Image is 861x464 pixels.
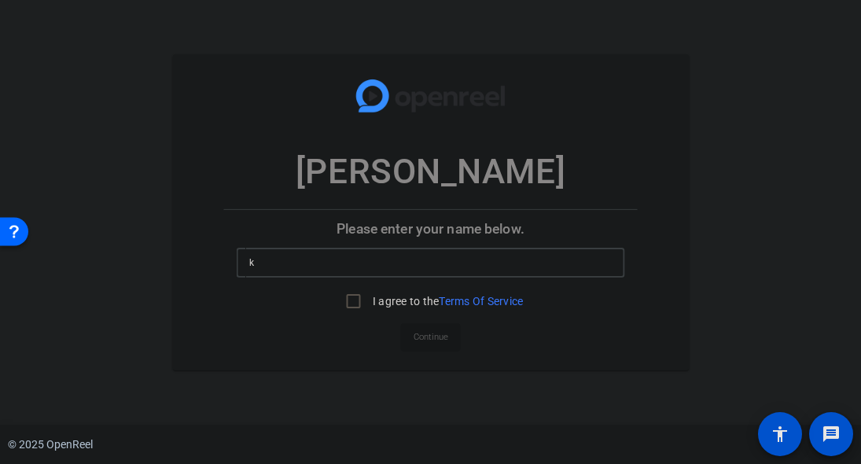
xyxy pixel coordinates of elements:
[370,293,524,309] label: I agree to the
[352,70,510,122] img: company-logo
[822,425,841,444] mat-icon: message
[439,295,523,307] a: Terms Of Service
[771,425,789,444] mat-icon: accessibility
[249,253,613,272] input: Enter your name
[296,145,565,197] p: [PERSON_NAME]
[8,436,93,453] div: © 2025 OpenReel
[224,210,638,248] p: Please enter your name below.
